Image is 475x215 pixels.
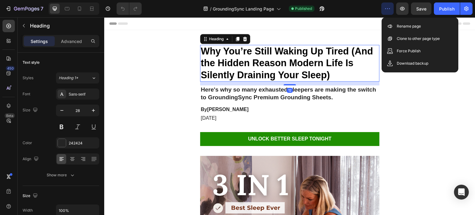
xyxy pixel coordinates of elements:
[23,60,40,65] div: Text style
[103,89,144,95] a: [PERSON_NAME]
[96,89,275,96] p: By
[416,6,426,11] span: Save
[30,22,97,29] p: Heading
[23,91,30,97] div: Font
[397,23,421,29] p: Rename page
[69,92,98,97] div: Sans-serif
[454,185,469,200] div: Open Intercom Messenger
[6,66,15,71] div: 450
[5,113,15,118] div: Beta
[434,2,460,15] button: Publish
[23,170,99,181] button: Show more
[47,172,75,178] div: Show more
[213,6,274,12] span: GroundingSync Landing Page
[397,60,428,67] p: Download backup
[397,36,440,42] p: Clone to other page type
[23,75,33,81] div: Styles
[23,208,33,213] div: Width
[411,2,431,15] button: Save
[96,68,275,84] h2: Here's why so many exhausted sleepers are making the switch to GroundingSync Premium Grounding Sh...
[182,71,189,75] div: 12
[23,106,39,114] div: Size
[41,5,43,12] p: 7
[397,48,421,54] p: Force Publish
[23,192,39,200] div: Size
[61,38,82,45] p: Advanced
[96,115,275,129] a: Unlock Better Sleep Tonight
[117,2,142,15] div: Undo/Redo
[59,75,78,81] span: Heading 1*
[104,17,475,215] iframe: Design area
[23,155,40,163] div: Align
[23,140,32,146] div: Color
[56,72,99,84] button: Heading 1*
[96,98,275,104] p: [DATE]
[439,6,455,12] div: Publish
[69,140,98,146] div: 242424
[2,2,46,15] button: 7
[210,6,212,12] span: /
[295,6,312,11] span: Published
[144,118,227,125] p: Unlock Better Sleep Tonight
[31,38,48,45] p: Settings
